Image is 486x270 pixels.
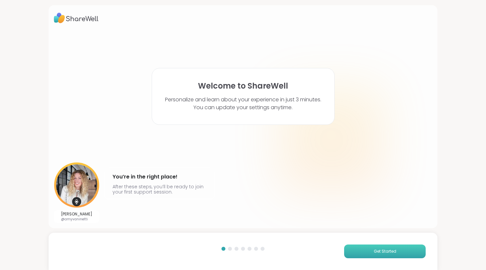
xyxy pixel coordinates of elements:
[165,96,321,111] p: Personalize and learn about your experience in just 3 minutes. You can update your settings anytime.
[61,217,92,222] p: @amyvaninetti
[72,197,81,206] img: mic icon
[198,81,288,91] h1: Welcome to ShareWell
[54,10,99,25] img: ShareWell Logo
[374,248,396,254] span: Get Started
[113,184,206,194] p: After these steps, you’ll be ready to join your first support session.
[344,245,426,258] button: Get Started
[61,211,92,217] p: [PERSON_NAME]
[54,162,99,208] img: User image
[113,172,206,182] h4: You’re in the right place!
